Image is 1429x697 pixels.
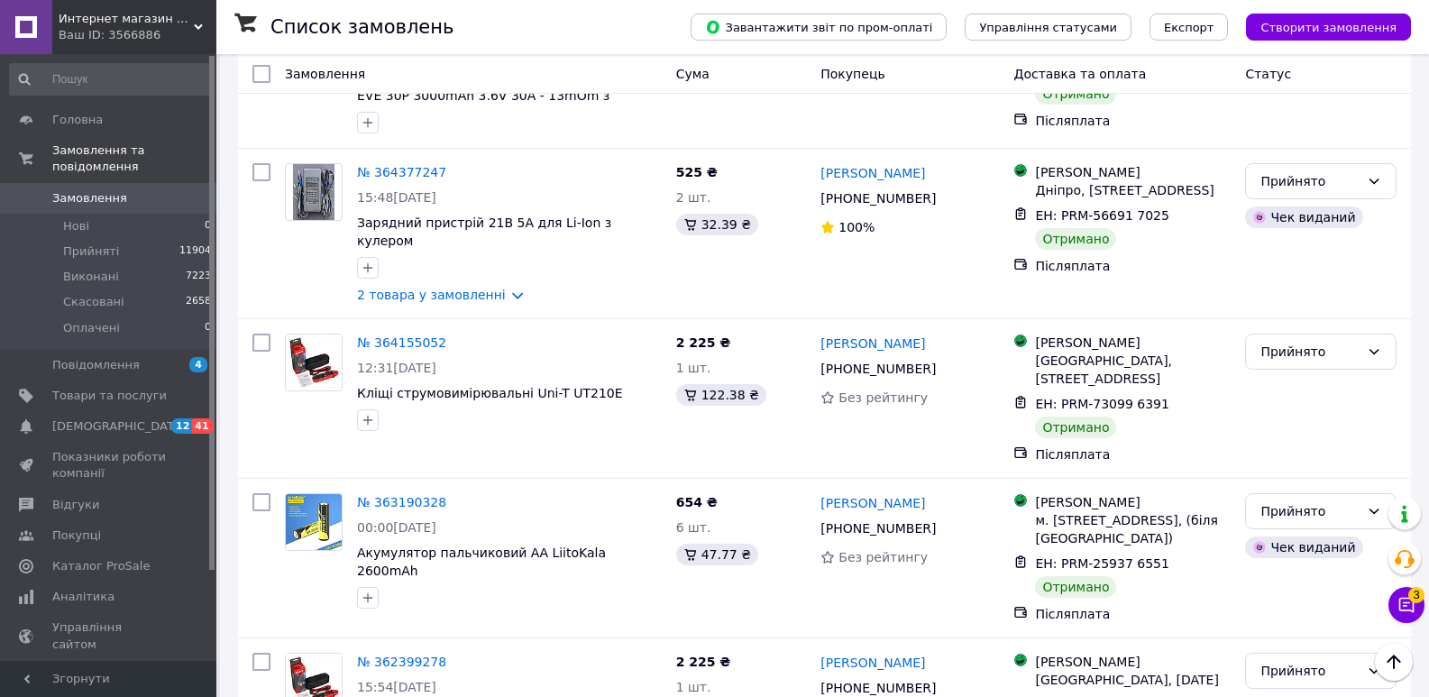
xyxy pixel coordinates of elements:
span: 2 225 ₴ [676,655,731,669]
a: Фото товару [285,334,343,391]
span: Управління сайтом [52,619,167,652]
a: Високострумовий Li-ion акумулятор 18650 EVE 30P 3000mAh 3.6V 30A - 13mOm з пелюстками для паяння [357,70,640,121]
button: Створити замовлення [1246,14,1411,41]
button: Наверх [1375,643,1413,681]
span: 7223 [186,269,211,285]
span: Експорт [1164,21,1214,34]
div: [PHONE_NUMBER] [817,356,939,381]
span: 100% [838,220,875,234]
span: 3 [1408,584,1424,601]
span: Доставка та оплата [1013,67,1146,81]
a: [PERSON_NAME] [820,494,925,512]
div: Післяплата [1035,445,1231,463]
a: Створити замовлення [1228,19,1411,33]
span: 2 шт. [676,190,711,205]
a: Акумулятор пальчиковий AА LiitoKala 2600mAh [357,546,606,578]
span: Товари та послуги [52,388,167,404]
div: Післяплата [1035,112,1231,130]
img: Фото товару [286,494,342,550]
div: [GEOGRAPHIC_DATA], [DATE] [1035,671,1231,689]
div: [PHONE_NUMBER] [817,516,939,541]
span: Виконані [63,269,119,285]
div: Ваш ID: 3566886 [59,27,216,43]
span: Замовлення та повідомлення [52,142,216,175]
span: ЕН: PRM-73099 6391 [1035,397,1168,411]
span: Покупці [52,527,101,544]
span: Без рейтингу [838,390,928,405]
span: Замовлення [52,190,127,206]
span: 2658 [186,294,211,310]
div: [PHONE_NUMBER] [817,186,939,211]
div: [PERSON_NAME] [1035,334,1231,352]
div: [PERSON_NAME] [1035,653,1231,671]
a: № 364377247 [357,165,446,179]
div: Прийнято [1260,342,1360,362]
input: Пошук [9,63,213,96]
span: Показники роботи компанії [52,449,167,481]
span: Без рейтингу [838,550,928,564]
span: 00:00[DATE] [357,520,436,535]
div: 32.39 ₴ [676,214,758,235]
a: № 363190328 [357,495,446,509]
span: Нові [63,218,89,234]
div: [PERSON_NAME] [1035,493,1231,511]
div: Отримано [1035,83,1116,105]
div: Отримано [1035,228,1116,250]
h1: Список замовлень [270,16,453,38]
span: Управління статусами [979,21,1117,34]
button: Чат з покупцем3 [1388,587,1424,623]
span: 12:31[DATE] [357,361,436,375]
span: Каталог ProSale [52,558,150,574]
a: № 362399278 [357,655,446,669]
div: [PERSON_NAME] [1035,163,1231,181]
span: 0 [205,218,211,234]
img: Фото товару [286,335,342,390]
span: 1 шт. [676,680,711,694]
span: Створити замовлення [1260,21,1397,34]
span: Cума [676,67,710,81]
button: Експорт [1150,14,1229,41]
div: Отримано [1035,576,1116,598]
div: Прийнято [1260,661,1360,681]
span: Замовлення [285,67,365,81]
span: ЕН: PRM-25937 6551 [1035,556,1168,571]
a: № 364155052 [357,335,446,350]
span: 11904 [179,243,211,260]
div: 122.38 ₴ [676,384,766,406]
div: Післяплата [1035,605,1231,623]
span: Статус [1245,67,1291,81]
span: 2 225 ₴ [676,335,731,350]
div: 47.77 ₴ [676,544,758,565]
span: ЕН: PRM-56691 7025 [1035,208,1168,223]
div: Отримано [1035,417,1116,438]
a: 2 товара у замовленні [357,288,506,302]
a: Зарядний пристрій 21В 5А для Li-Ion з кулером [357,216,611,248]
span: 15:48[DATE] [357,190,436,205]
span: 15:54[DATE] [357,680,436,694]
a: Фото товару [285,493,343,551]
div: м. [STREET_ADDRESS], (біля [GEOGRAPHIC_DATA]) [1035,511,1231,547]
div: Прийнято [1260,501,1360,521]
span: 41 [192,418,213,434]
div: Прийнято [1260,171,1360,191]
span: 4 [189,357,207,372]
div: Дніпро, [STREET_ADDRESS] [1035,181,1231,199]
span: Відгуки [52,497,99,513]
span: Покупець [820,67,884,81]
a: Фото товару [285,163,343,221]
span: [DEMOGRAPHIC_DATA] [52,418,186,435]
a: [PERSON_NAME] [820,654,925,672]
span: Оплачені [63,320,120,336]
img: Фото товару [293,164,335,220]
span: 6 шт. [676,520,711,535]
span: Скасовані [63,294,124,310]
button: Завантажити звіт по пром-оплаті [691,14,947,41]
a: [PERSON_NAME] [820,335,925,353]
span: Завантажити звіт по пром-оплаті [705,19,932,35]
div: Чек виданий [1245,206,1362,228]
div: [GEOGRAPHIC_DATA], [STREET_ADDRESS] [1035,352,1231,388]
span: 12 [171,418,192,434]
